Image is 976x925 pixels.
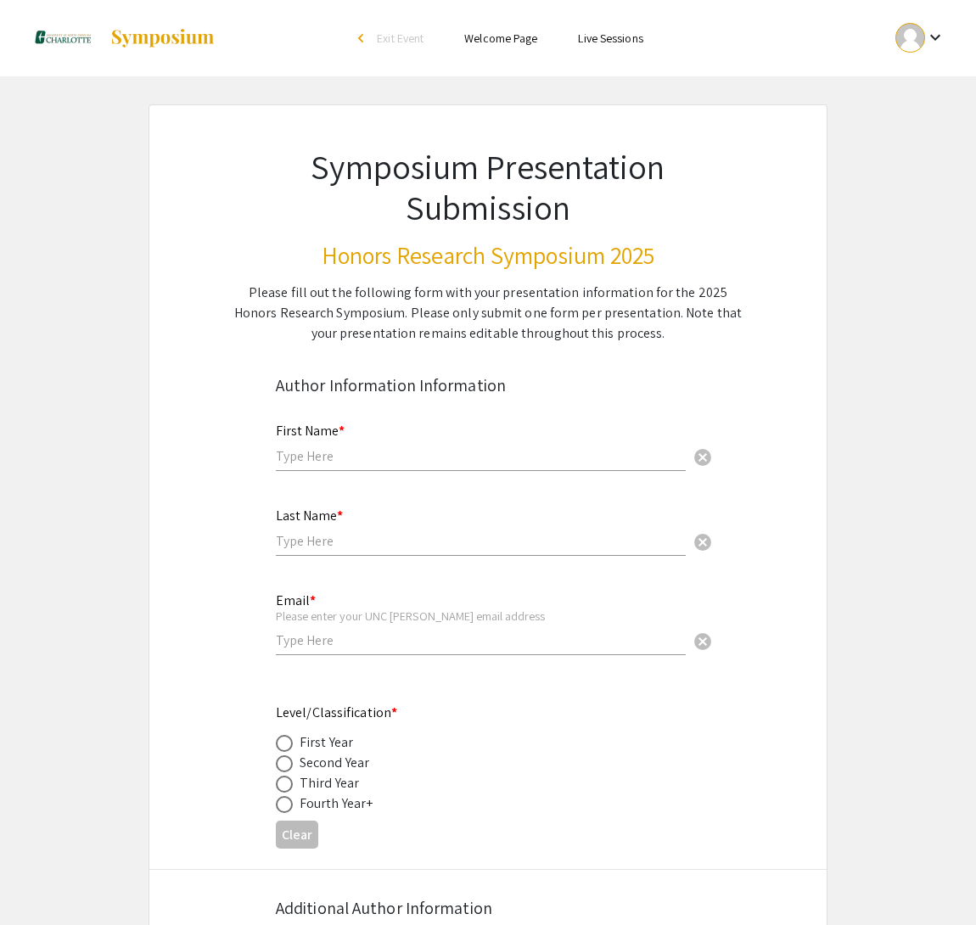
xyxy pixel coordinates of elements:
img: Symposium by ForagerOne [109,28,216,48]
span: Exit Event [377,31,423,46]
button: Clear [276,821,318,849]
button: Clear [686,524,720,558]
a: Welcome Page [464,31,537,46]
div: Additional Author Information [276,895,700,921]
mat-label: Email [276,591,316,609]
span: cancel [693,532,713,552]
span: cancel [693,631,713,652]
input: Type Here [276,447,686,465]
button: Expand account dropdown [878,19,963,57]
span: cancel [693,447,713,468]
h1: Symposium Presentation Submission [232,146,744,227]
a: Honors Research Symposium 2025 [13,17,216,59]
h3: Honors Research Symposium 2025 [232,241,744,270]
div: Please enter your UNC [PERSON_NAME] email address [276,608,686,624]
img: Honors Research Symposium 2025 [33,17,93,59]
input: Type Here [276,532,686,550]
a: Live Sessions [578,31,642,46]
div: Please fill out the following form with your presentation information for the 2025 Honors Researc... [232,283,744,344]
input: Type Here [276,631,686,649]
iframe: Chat [13,849,72,912]
div: First Year [300,732,353,753]
div: Second Year [300,753,369,773]
div: Fourth Year+ [300,793,373,814]
mat-icon: Expand account dropdown [925,27,945,48]
mat-label: Last Name [276,507,343,524]
mat-label: First Name [276,422,345,440]
div: arrow_back_ios [358,33,368,43]
button: Clear [686,440,720,474]
mat-label: Level/Classification [276,704,397,721]
button: Clear [686,624,720,658]
div: Third Year [300,773,359,793]
div: Author Information Information [276,373,700,398]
